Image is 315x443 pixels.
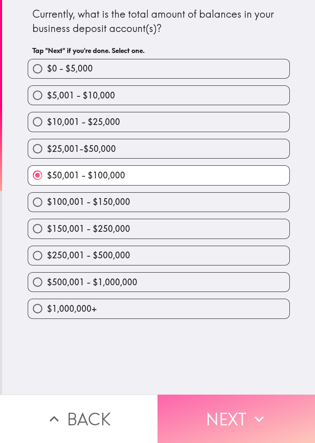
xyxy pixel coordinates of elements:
[28,273,289,292] button: $500,001 - $1,000,000
[47,143,116,155] span: $25,001-$50,000
[28,246,289,265] button: $250,001 - $500,000
[47,196,130,208] span: $100,001 - $150,000
[47,170,125,181] span: $50,001 - $100,000
[28,299,289,318] button: $1,000,000+
[47,249,130,261] span: $250,001 - $500,000
[28,193,289,212] button: $100,001 - $150,000
[32,46,285,55] h6: Tap "Next" if you're done. Select one.
[47,116,120,128] span: $10,001 - $25,000
[47,276,137,288] span: $500,001 - $1,000,000
[157,395,315,443] button: Next
[47,90,115,101] span: $5,001 - $10,000
[28,139,289,158] button: $25,001-$50,000
[47,303,97,315] span: $1,000,000+
[47,63,93,74] span: $0 - $5,000
[28,219,289,238] button: $150,001 - $250,000
[47,223,130,235] span: $150,001 - $250,000
[28,112,289,131] button: $10,001 - $25,000
[28,59,289,78] button: $0 - $5,000
[28,166,289,185] button: $50,001 - $100,000
[32,7,285,35] div: Currently, what is the total amount of balances in your business deposit account(s)?
[28,86,289,105] button: $5,001 - $10,000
